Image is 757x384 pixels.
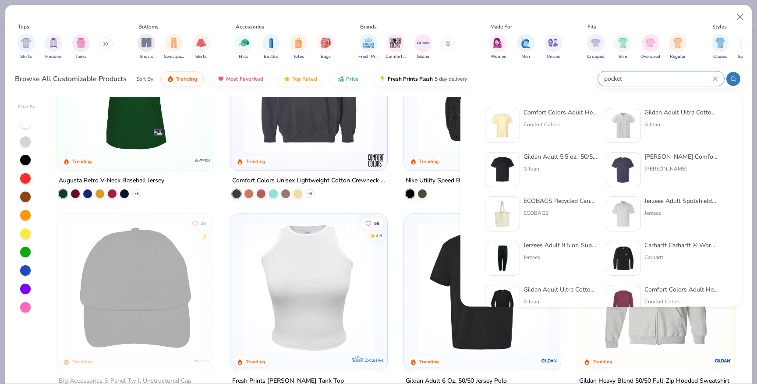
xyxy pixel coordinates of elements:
img: Men Image [521,38,531,48]
img: Gildan logo [714,352,731,370]
button: filter button [587,34,605,60]
img: Fresh Prints Image [362,36,375,50]
span: Gildan [417,53,429,60]
div: ECOBAGS Recycled Canvas Tote with [524,196,597,206]
img: flash.gif [379,75,386,82]
div: Brands [360,23,377,31]
button: filter button [386,34,406,60]
div: Gildan [644,121,718,128]
span: Shirts [20,53,32,60]
img: 72ba704f-09a2-4d3f-9e57-147d586207a1 [239,223,378,353]
div: Carhartt [644,253,718,261]
img: Big Accessories logo [194,352,211,370]
button: filter button [490,34,507,60]
div: Gildan [524,298,597,306]
div: Gildan Adult Ultra Cotton 6 Oz. T-Shirt [644,108,718,117]
button: filter button [614,34,632,60]
div: Gildan Adult 5.5 oz., 50/50 T-Shirt [524,152,597,161]
div: filter for Oversized [640,34,660,60]
div: filter for Bottles [262,34,280,60]
img: most_fav.gif [217,75,224,82]
img: Augusta logo [194,152,211,169]
div: Jerzees [524,253,597,261]
div: filter for Cropped [587,34,605,60]
span: Fresh Prints Flash [388,75,433,82]
img: 284e3bdb-833f-4f21-a3b0-720291adcbd9 [489,112,516,139]
img: Totes Image [294,38,303,48]
div: Comfort Colors Adult Heavyweight RS T-Shirt [524,108,597,117]
div: filter for Men [517,34,534,60]
span: Sweatpants [164,53,184,60]
div: Jerzees Adult 9.5 oz. Super Sweats NuBlend Fleece ed Sweatpants [524,241,597,250]
span: Slim [619,53,627,60]
button: filter button [414,34,432,60]
div: [PERSON_NAME] [644,165,718,173]
div: filter for Gildan [414,34,432,60]
div: Styles [712,23,727,31]
div: filter for Totes [290,34,307,60]
button: filter button [72,34,90,60]
div: Browse All Customizable Products [15,74,127,84]
div: Comfort Colors [524,121,597,128]
span: 25 [201,221,206,225]
span: Cropped [587,53,605,60]
span: Trending [176,75,197,82]
span: Women [491,53,506,60]
button: filter button [290,34,307,60]
div: filter for Comfort Colors [386,34,406,60]
img: Tanks Image [76,38,86,48]
button: filter button [138,34,155,60]
div: filter for Women [490,34,507,60]
span: Men [521,53,530,60]
span: Regular [670,53,686,60]
img: 77eabb68-d7c7-41c9-adcb-b25d48f707fa [610,112,637,139]
button: filter button [517,34,534,60]
img: 78db37c0-31cc-44d6-8192-6ab3c71569ee [610,156,637,183]
div: filter for Classic [711,34,729,60]
img: Hats Image [239,38,249,48]
img: 58f3562e-1865-49f9-a059-47c567f7ec2e [413,223,552,353]
span: Classic [713,53,727,60]
div: 4.6 [376,232,382,239]
img: 7d24326c-c9c5-4841-bae4-e530e905f602 [586,223,725,353]
img: 1e83f757-3936-41c1-98d4-2ae4c75d0465 [610,200,637,228]
span: Unisex [547,53,560,60]
div: Comfort Colors [644,298,718,306]
strong: Pocket [718,197,738,205]
img: Oversized Image [645,38,655,48]
div: filter for Bags [317,34,335,60]
button: Like [188,217,211,229]
div: Tops [18,23,29,31]
img: Bags Image [321,38,330,48]
div: Jerzees [644,209,718,217]
span: + 8 [308,191,312,196]
button: filter button [262,34,280,60]
img: Unisex Image [548,38,558,48]
div: Augusta Retro V-Neck Baseball Jersey [59,175,164,186]
div: filter for Regular [669,34,686,60]
button: Price [331,71,365,86]
img: Gildan logo [541,352,558,370]
div: Carhartt Carhartt ® Workwear Long Sleeve T-Shirt [644,241,718,250]
span: 58 [374,221,379,225]
button: filter button [18,34,35,60]
div: filter for Tanks [72,34,90,60]
span: Comfort Colors [386,53,406,60]
img: Shirts Image [21,38,31,48]
img: Shorts Image [141,38,152,48]
img: Regular Image [673,38,683,48]
div: Comfort Colors Adult Heavyweight RS Long-Sleeve T-Shirt [644,285,718,294]
button: filter button [711,34,729,60]
span: Top Rated [292,75,317,82]
img: f5eec0e1-d4f5-4763-8e76-d25e830d2ec3 [489,156,516,183]
div: Fits [587,23,596,31]
div: Bottoms [138,23,159,31]
div: filter for Shorts [138,34,155,60]
span: Skirts [195,53,207,60]
div: filter for Unisex [545,34,562,60]
img: 6d11c468-7daa-4630-8fce-292ff3d05e4e [610,289,637,316]
img: Slim Image [618,38,628,48]
span: Bottles [264,53,279,60]
div: filter for Skirts [192,34,210,60]
img: Hoodies Image [49,38,58,48]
